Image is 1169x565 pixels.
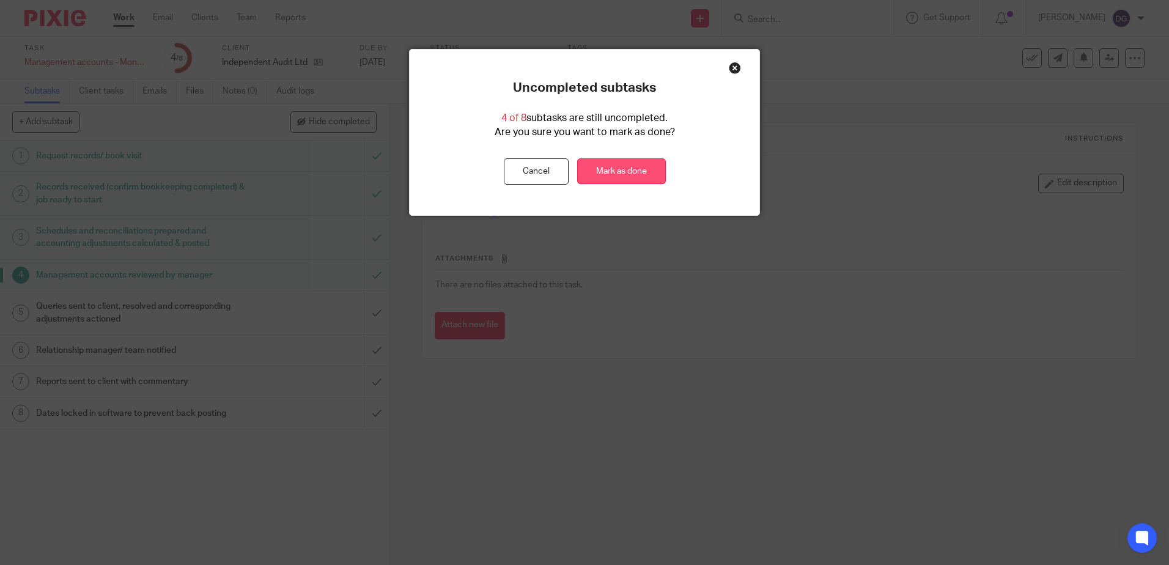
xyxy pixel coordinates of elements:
[513,80,656,96] p: Uncompleted subtasks
[495,125,675,139] p: Are you sure you want to mark as done?
[729,62,741,74] div: Close this dialog window
[501,111,668,125] p: subtasks are still uncompleted.
[504,158,569,185] button: Cancel
[577,158,666,185] a: Mark as done
[501,113,526,123] span: 4 of 8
